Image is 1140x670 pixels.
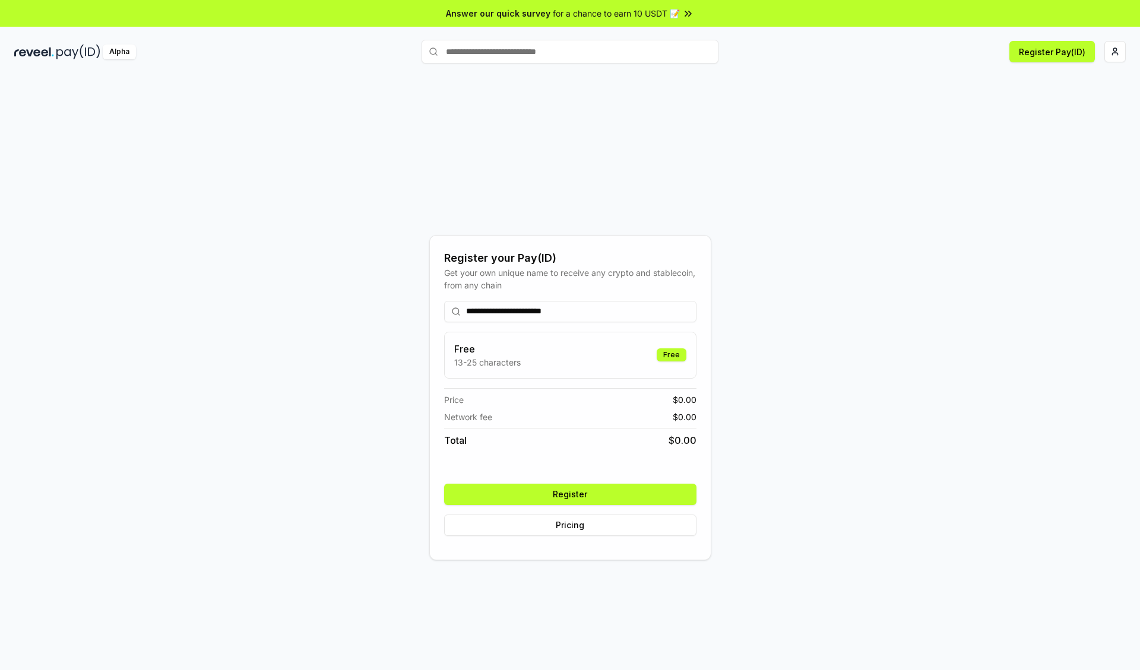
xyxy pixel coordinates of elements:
[444,433,467,447] span: Total
[444,515,696,536] button: Pricing
[444,484,696,505] button: Register
[444,393,464,406] span: Price
[454,356,521,369] p: 13-25 characters
[1009,41,1095,62] button: Register Pay(ID)
[103,45,136,59] div: Alpha
[14,45,54,59] img: reveel_dark
[446,7,550,20] span: Answer our quick survey
[553,7,680,20] span: for a chance to earn 10 USDT 📝
[669,433,696,447] span: $ 0.00
[444,411,492,423] span: Network fee
[56,45,100,59] img: pay_id
[454,342,521,356] h3: Free
[673,393,696,406] span: $ 0.00
[657,348,686,361] div: Free
[444,250,696,266] div: Register your Pay(ID)
[444,266,696,291] div: Get your own unique name to receive any crypto and stablecoin, from any chain
[673,411,696,423] span: $ 0.00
